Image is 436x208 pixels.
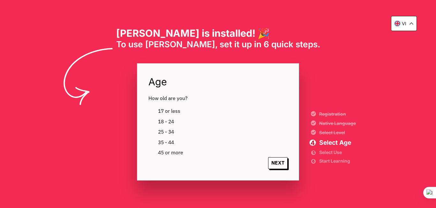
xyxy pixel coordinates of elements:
[319,121,356,126] span: Native Language
[116,39,320,50] span: To use [PERSON_NAME], set it up in 6 quick steps.
[158,129,174,135] span: 25 - 34
[158,119,174,125] span: 18 - 24
[319,159,356,163] span: Start Learning
[402,21,406,26] p: vi
[158,150,183,156] span: 45 or more
[268,157,288,169] span: NEXT
[116,27,320,39] h1: [PERSON_NAME] is installed! 🎉
[148,75,288,89] span: Age
[319,130,356,135] span: Select Level
[148,95,288,101] span: How old are you?
[158,140,174,145] span: 35 - 44
[319,140,356,146] span: Select Age
[319,112,356,116] span: Registration
[158,108,180,114] span: 17 or less
[319,150,356,154] span: Select Use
